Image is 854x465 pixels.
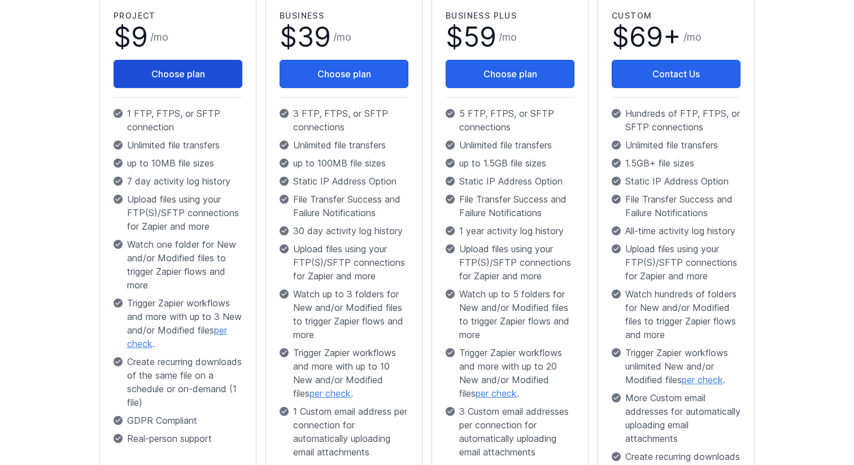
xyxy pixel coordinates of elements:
[682,374,723,385] a: per check
[114,138,242,152] p: Unlimited file transfers
[687,31,701,43] span: mo
[446,405,574,459] p: 3 Custom email addresses per connection for automatically uploading email attachments
[612,10,740,21] h2: Custom
[625,346,740,387] span: Trigger Zapier workflows unlimited New and/or Modified files .
[612,224,740,238] p: All-time activity log history
[502,31,517,43] span: mo
[127,296,242,350] span: Trigger Zapier workflows and more with up to 3 New and/or Modified files .
[612,156,740,170] p: 1.5GB+ file sizes
[280,192,408,220] p: File Transfer Success and Failure Notifications
[114,107,242,134] p: 1 FTP, FTPS, or SFTP connection
[280,174,408,188] p: Static IP Address Option
[293,346,408,400] span: Trigger Zapier workflows and more with up to 10 New and/or Modified files .
[280,405,408,459] p: 1 Custom email address per connection for automatically uploading email attachments
[612,174,740,188] p: Static IP Address Option
[297,20,331,54] span: 39
[612,107,740,134] p: Hundreds of FTP, FTPS, or SFTP connections
[280,10,408,21] h2: Business
[310,388,351,399] a: per check
[154,31,168,43] span: mo
[280,138,408,152] p: Unlimited file transfers
[150,29,168,45] span: /
[446,107,574,134] p: 5 FTP, FTPS, or SFTP connections
[612,138,740,152] p: Unlimited file transfers
[114,432,242,445] p: Real-person support
[446,156,574,170] p: up to 1.5GB file sizes
[280,107,408,134] p: 3 FTP, FTPS, or SFTP connections
[131,20,148,54] span: 9
[499,29,517,45] span: /
[612,60,740,88] a: Contact Us
[446,224,574,238] p: 1 year activity log history
[446,242,574,283] p: Upload files using your FTP(S)/SFTP connections for Zapier and more
[114,156,242,170] p: up to 10MB file sizes
[333,29,351,45] span: /
[114,238,242,292] p: Watch one folder for New and/or Modified files to trigger Zapier flows and more
[280,60,408,88] button: Choose plan
[114,355,242,409] p: Create recurring downloads of the same file on a schedule or on-demand (1 file)
[446,138,574,152] p: Unlimited file transfers
[612,192,740,220] p: File Transfer Success and Failure Notifications
[280,242,408,283] p: Upload files using your FTP(S)/SFTP connections for Zapier and more
[612,24,681,51] span: $
[446,10,574,21] h2: Business Plus
[280,224,408,238] p: 30 day activity log history
[683,29,701,45] span: /
[476,388,517,399] a: per check
[612,287,740,341] p: Watch hundreds of folders for New and/or Modified files to trigger Zapier flows and more
[446,60,574,88] button: Choose plan
[114,174,242,188] p: 7 day activity log history
[446,287,574,341] p: Watch up to 5 folders for New and/or Modified files to trigger Zapier flows and more
[114,10,242,21] h2: Project
[280,24,331,51] span: $
[114,192,242,233] p: Upload files using your FTP(S)/SFTP connections for Zapier and more
[127,324,227,349] a: per check
[798,409,840,451] iframe: Drift Widget Chat Controller
[446,174,574,188] p: Static IP Address Option
[114,24,148,51] span: $
[337,31,351,43] span: mo
[629,20,681,54] span: 69+
[446,192,574,220] p: File Transfer Success and Failure Notifications
[463,20,496,54] span: 59
[446,24,496,51] span: $
[280,287,408,341] p: Watch up to 3 folders for New and/or Modified files to trigger Zapier flows and more
[612,391,740,445] p: More Custom email addresses for automatically uploading email attachments
[459,346,574,400] span: Trigger Zapier workflows and more with up to 20 New and/or Modified files .
[280,156,408,170] p: up to 100MB file sizes
[612,242,740,283] p: Upload files using your FTP(S)/SFTP connections for Zapier and more
[114,60,242,88] button: Choose plan
[114,414,242,427] p: GDPR Compliant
